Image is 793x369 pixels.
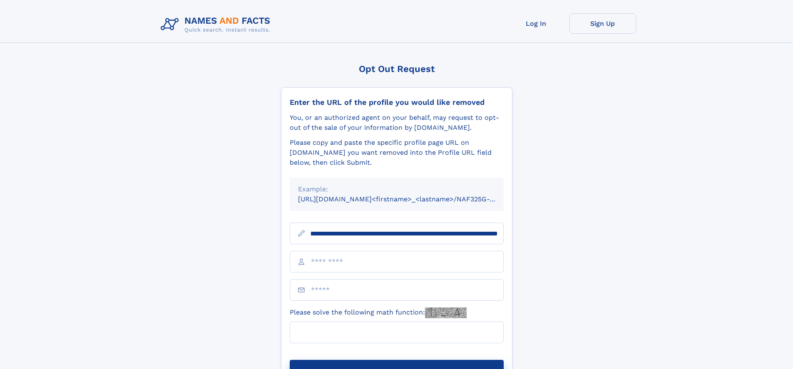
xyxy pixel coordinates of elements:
[281,64,512,74] div: Opt Out Request
[503,13,569,34] a: Log In
[157,13,277,36] img: Logo Names and Facts
[290,113,504,133] div: You, or an authorized agent on your behalf, may request to opt-out of the sale of your informatio...
[290,98,504,107] div: Enter the URL of the profile you would like removed
[569,13,636,34] a: Sign Up
[290,307,467,318] label: Please solve the following math function:
[290,138,504,168] div: Please copy and paste the specific profile page URL on [DOMAIN_NAME] you want removed into the Pr...
[298,184,495,194] div: Example:
[298,195,520,203] small: [URL][DOMAIN_NAME]<firstname>_<lastname>/NAF325G-xxxxxxxx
